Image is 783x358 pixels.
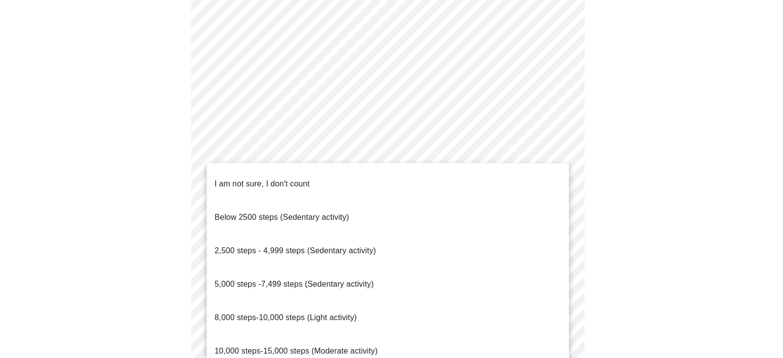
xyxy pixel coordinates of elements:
span: Below 2500 steps (Sedentary activity) [215,213,349,221]
span: 5,000 steps -7,499 steps (Sedentary activity) [215,280,374,288]
span: I am not sure, I don't count [215,179,310,188]
span: 2,500 steps - 4,999 steps (Sedentary activity) [215,246,376,255]
span: 10,000 steps-15,000 steps (Moderate activity) [215,347,377,355]
span: 8,000 steps-10,000 steps (Light activity) [215,313,357,322]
